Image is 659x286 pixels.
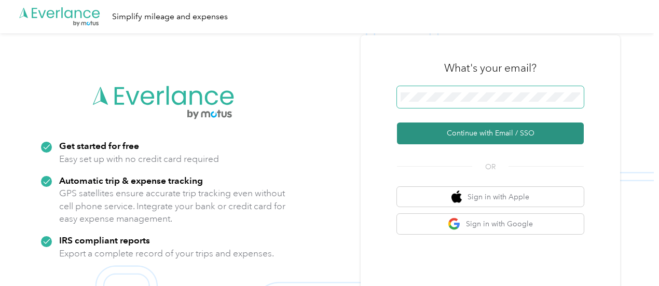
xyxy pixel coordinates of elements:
[59,187,286,225] p: GPS satellites ensure accurate trip tracking even without cell phone service. Integrate your bank...
[59,175,203,186] strong: Automatic trip & expense tracking
[397,122,584,144] button: Continue with Email / SSO
[59,140,139,151] strong: Get started for free
[451,190,462,203] img: apple logo
[112,10,228,23] div: Simplify mileage and expenses
[472,161,509,172] span: OR
[397,187,584,207] button: apple logoSign in with Apple
[444,61,537,75] h3: What's your email?
[397,214,584,234] button: google logoSign in with Google
[59,247,274,260] p: Export a complete record of your trips and expenses.
[59,153,219,166] p: Easy set up with no credit card required
[59,235,150,246] strong: IRS compliant reports
[448,217,461,230] img: google logo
